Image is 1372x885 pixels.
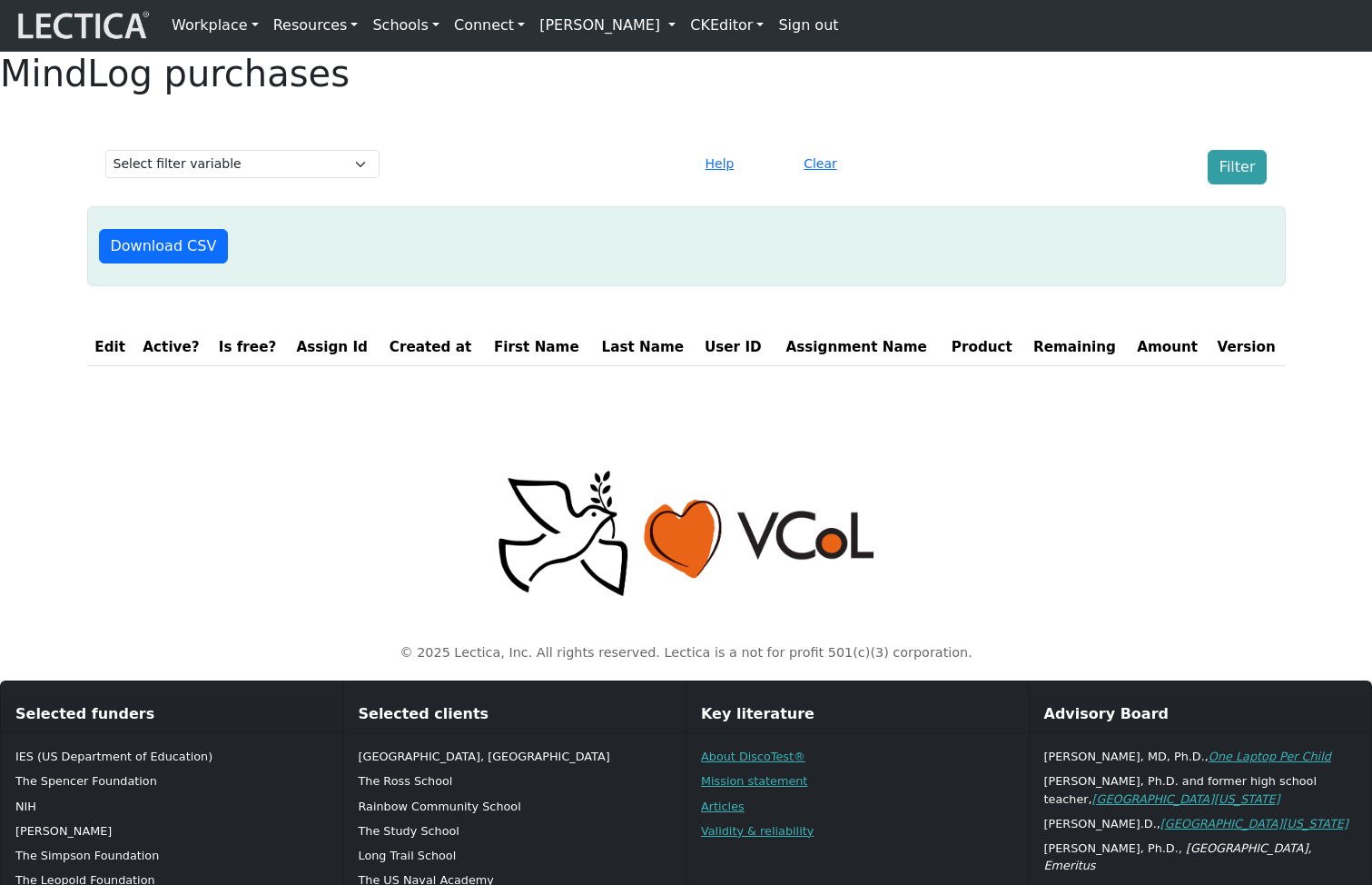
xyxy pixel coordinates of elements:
[1044,748,1357,765] p: [PERSON_NAME], MD, Ph.D.,
[15,748,329,765] p: IES (US Department of Education)
[697,150,743,178] button: Help
[359,798,672,815] p: Rainbow Community School
[695,330,771,365] th: User ID
[701,800,745,813] a: Articles
[1,696,343,733] div: Selected funders
[379,330,483,365] th: Created at
[1160,817,1348,830] a: [GEOGRAPHIC_DATA][US_STATE]
[359,772,672,790] p: The Ross School
[447,7,532,44] a: Connect
[87,330,133,365] th: Edit
[483,330,591,365] th: First Name
[98,643,1275,663] p: © 2025 Lectica, Inc. All rights reserved. Lectica is a not for profit 501(c)(3) corporation.
[99,229,229,264] button: Download CSV
[1092,792,1280,806] a: [GEOGRAPHIC_DATA][US_STATE]
[771,330,942,365] th: Assignment Name
[697,154,743,172] a: Help
[365,7,447,44] a: Schools
[15,772,329,790] p: The Spencer Foundation
[771,7,845,44] a: Sign out
[133,330,209,365] th: Active?
[15,798,329,815] p: NIH
[701,824,814,838] a: Validity & reliability
[1030,696,1372,733] div: Advisory Board
[701,774,807,788] a: Mission statement
[590,330,695,365] th: Last Name
[1044,772,1357,807] p: [PERSON_NAME], Ph.D. and former high school teacher,
[795,150,845,178] button: Clear
[359,748,672,765] p: [GEOGRAPHIC_DATA], [GEOGRAPHIC_DATA]
[1044,840,1357,874] p: [PERSON_NAME], Ph.D.
[1044,815,1357,832] p: [PERSON_NAME].D.,
[532,7,683,44] a: [PERSON_NAME]
[1208,150,1268,184] button: Filter
[683,7,771,44] a: CKEditor
[286,330,379,365] th: Assign Id
[344,696,686,733] div: Selected clients
[15,822,329,840] p: [PERSON_NAME]
[359,847,672,864] p: Long Trail School
[1022,330,1128,365] th: Remaining
[942,330,1022,365] th: Product
[1208,330,1286,365] th: Version
[701,750,805,763] a: About DiscoTest®
[359,822,672,840] p: The Study School
[1209,750,1331,763] a: One Laptop Per Child
[686,696,1029,733] div: Key literature
[164,7,266,44] a: Workplace
[266,7,366,44] a: Resources
[14,8,150,43] img: lecticalive
[209,330,286,365] th: Is free?
[1044,841,1312,872] em: , [GEOGRAPHIC_DATA], Emeritus
[1127,330,1208,365] th: Amount
[492,468,881,600] img: Peace, love, VCoL
[15,847,329,864] p: The Simpson Foundation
